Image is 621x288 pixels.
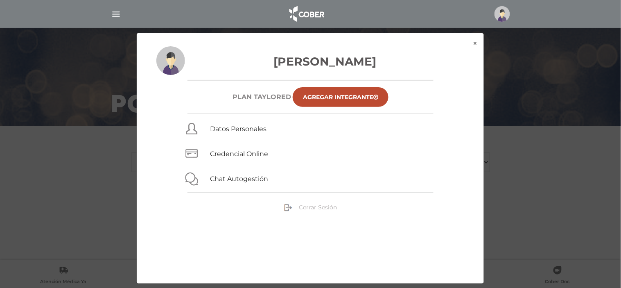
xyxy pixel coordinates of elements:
[156,53,464,70] h3: [PERSON_NAME]
[466,33,484,54] button: ×
[495,6,510,22] img: profile-placeholder.svg
[299,204,337,211] span: Cerrar Sesión
[156,46,185,75] img: profile-placeholder.svg
[210,125,266,133] a: Datos Personales
[111,9,121,19] img: Cober_menu-lines-white.svg
[210,175,268,183] a: Chat Autogestión
[285,4,328,24] img: logo_cober_home-white.png
[210,150,268,158] a: Credencial Online
[284,203,337,211] a: Cerrar Sesión
[293,87,388,107] a: Agregar Integrante
[284,204,292,212] img: sign-out.png
[233,93,291,101] h6: Plan TAYLORED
